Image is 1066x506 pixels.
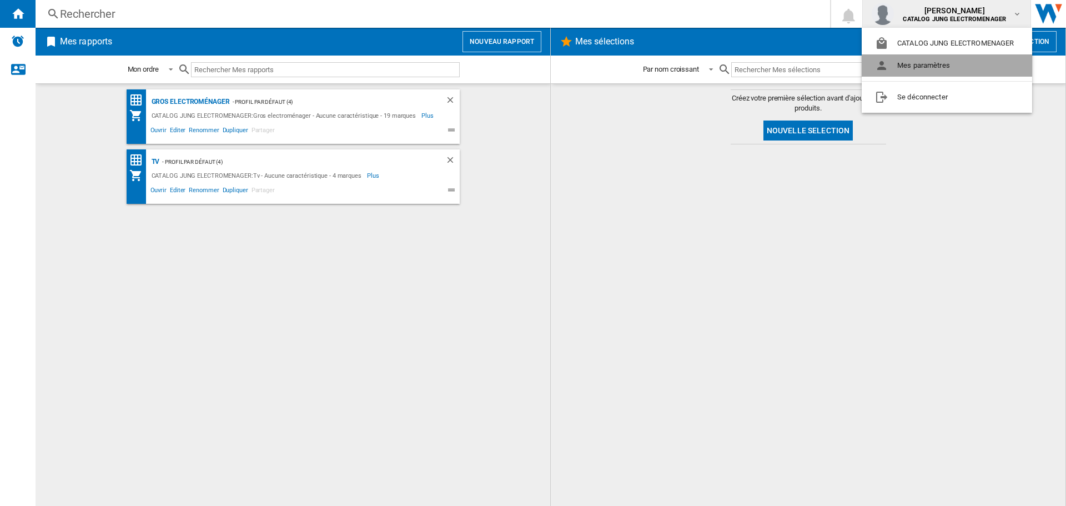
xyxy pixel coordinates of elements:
button: Se déconnecter [862,86,1032,108]
button: Mes paramètres [862,54,1032,77]
button: CATALOG JUNG ELECTROMENAGER [862,32,1032,54]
